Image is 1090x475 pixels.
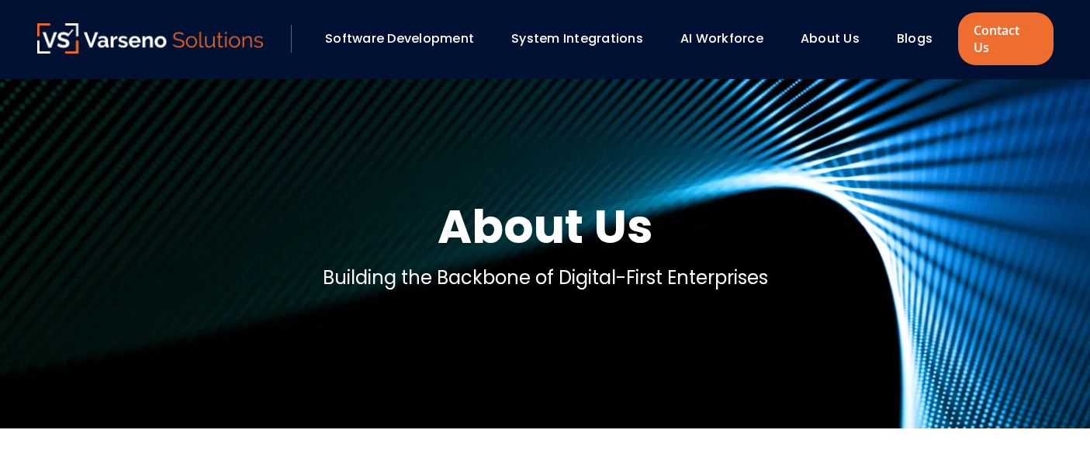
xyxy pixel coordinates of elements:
[317,26,496,52] div: Software Development
[325,29,474,47] a: Software Development
[793,26,881,52] div: About Us
[511,29,643,47] a: System Integrations
[673,26,785,52] div: AI Workforce
[801,29,860,47] a: About Us
[37,23,264,54] img: Varseno Solutions – Product Engineering & IT Services
[897,29,933,47] a: Blogs
[889,26,954,52] div: Blogs
[958,12,1053,65] a: Contact Us
[503,26,665,52] div: System Integrations
[323,264,768,292] p: Building the Backbone of Digital-First Enterprises
[438,196,653,258] h1: About Us
[680,29,763,47] a: AI Workforce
